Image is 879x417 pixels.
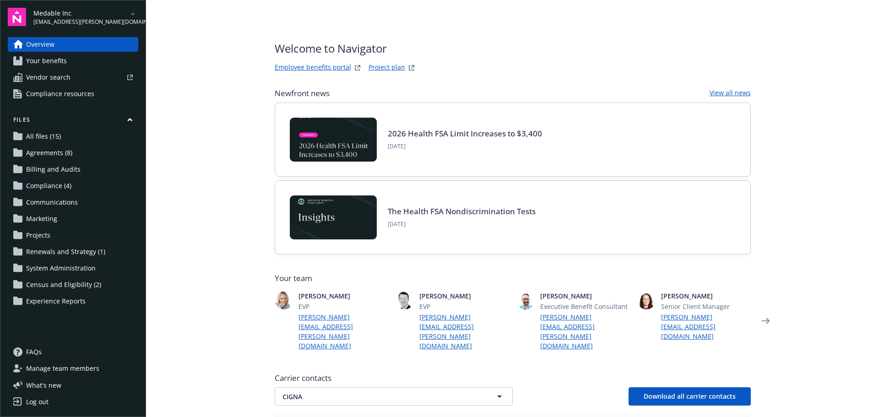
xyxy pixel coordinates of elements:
[275,62,351,73] a: Employee benefits portal
[419,291,509,301] span: [PERSON_NAME]
[26,129,61,144] span: All files (15)
[26,70,71,85] span: Vendor search
[540,312,630,351] a: [PERSON_NAME][EMAIL_ADDRESS][PERSON_NAME][DOMAIN_NAME]
[298,302,388,311] span: EVP
[8,195,138,210] a: Communications
[26,195,78,210] span: Communications
[298,291,388,301] span: [PERSON_NAME]
[8,54,138,68] a: Your benefits
[275,273,751,284] span: Your team
[8,129,138,144] a: All files (15)
[275,387,513,406] button: CIGNA
[26,380,61,390] span: What ' s new
[352,62,363,73] a: striveWebsite
[26,361,99,376] span: Manage team members
[8,294,138,309] a: Experience Reports
[26,294,86,309] span: Experience Reports
[419,312,509,351] a: [PERSON_NAME][EMAIL_ADDRESS][PERSON_NAME][DOMAIN_NAME]
[8,179,138,193] a: Compliance (4)
[8,146,138,160] a: Agreements (8)
[8,116,138,127] button: Files
[8,37,138,52] a: Overview
[275,373,751,384] span: Carrier contacts
[540,302,630,311] span: Executive Benefit Consultant
[33,8,138,26] button: Medable Inc[EMAIL_ADDRESS][PERSON_NAME][DOMAIN_NAME]arrowDropDown
[8,361,138,376] a: Manage team members
[33,18,127,26] span: [EMAIL_ADDRESS][PERSON_NAME][DOMAIN_NAME]
[26,146,72,160] span: Agreements (8)
[540,291,630,301] span: [PERSON_NAME]
[661,302,751,311] span: Senior Client Manager
[26,261,96,276] span: System Administration
[388,142,542,151] span: [DATE]
[290,118,377,162] img: BLOG-Card Image - Compliance - 2026 Health FSA Limit Increases to $3,400.jpg
[388,206,536,217] a: The Health FSA Nondiscrimination Tests
[127,8,138,19] a: arrowDropDown
[388,128,542,139] a: 2026 Health FSA Limit Increases to $3,400
[282,392,473,401] span: CIGNA
[275,88,330,99] span: Newfront news
[275,291,293,309] img: photo
[275,40,417,57] span: Welcome to Navigator
[8,70,138,85] a: Vendor search
[26,211,57,226] span: Marketing
[388,220,536,228] span: [DATE]
[26,228,50,243] span: Projects
[26,37,54,52] span: Overview
[298,312,388,351] a: [PERSON_NAME][EMAIL_ADDRESS][PERSON_NAME][DOMAIN_NAME]
[8,211,138,226] a: Marketing
[26,244,105,259] span: Renewals and Strategy (1)
[758,314,773,328] a: Next
[661,291,751,301] span: [PERSON_NAME]
[637,291,656,309] img: photo
[8,244,138,259] a: Renewals and Strategy (1)
[26,54,67,68] span: Your benefits
[8,345,138,359] a: FAQs
[661,312,751,341] a: [PERSON_NAME][EMAIL_ADDRESS][DOMAIN_NAME]
[710,88,751,99] a: View all news
[26,395,49,409] div: Log out
[8,8,26,26] img: navigator-logo.svg
[644,392,736,401] span: Download all carrier contacts
[8,277,138,292] a: Census and Eligibility (2)
[26,162,81,177] span: Billing and Audits
[33,8,127,18] span: Medable Inc
[8,162,138,177] a: Billing and Audits
[290,195,377,239] img: Card Image - EB Compliance Insights.png
[629,387,751,406] button: Download all carrier contacts
[369,62,405,73] a: Project plan
[406,62,417,73] a: projectPlanWebsite
[419,302,509,311] span: EVP
[8,228,138,243] a: Projects
[516,291,535,309] img: photo
[8,261,138,276] a: System Administration
[26,87,94,101] span: Compliance resources
[26,179,71,193] span: Compliance (4)
[26,345,42,359] span: FAQs
[396,291,414,309] img: photo
[8,87,138,101] a: Compliance resources
[26,277,101,292] span: Census and Eligibility (2)
[8,380,76,390] button: What's new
